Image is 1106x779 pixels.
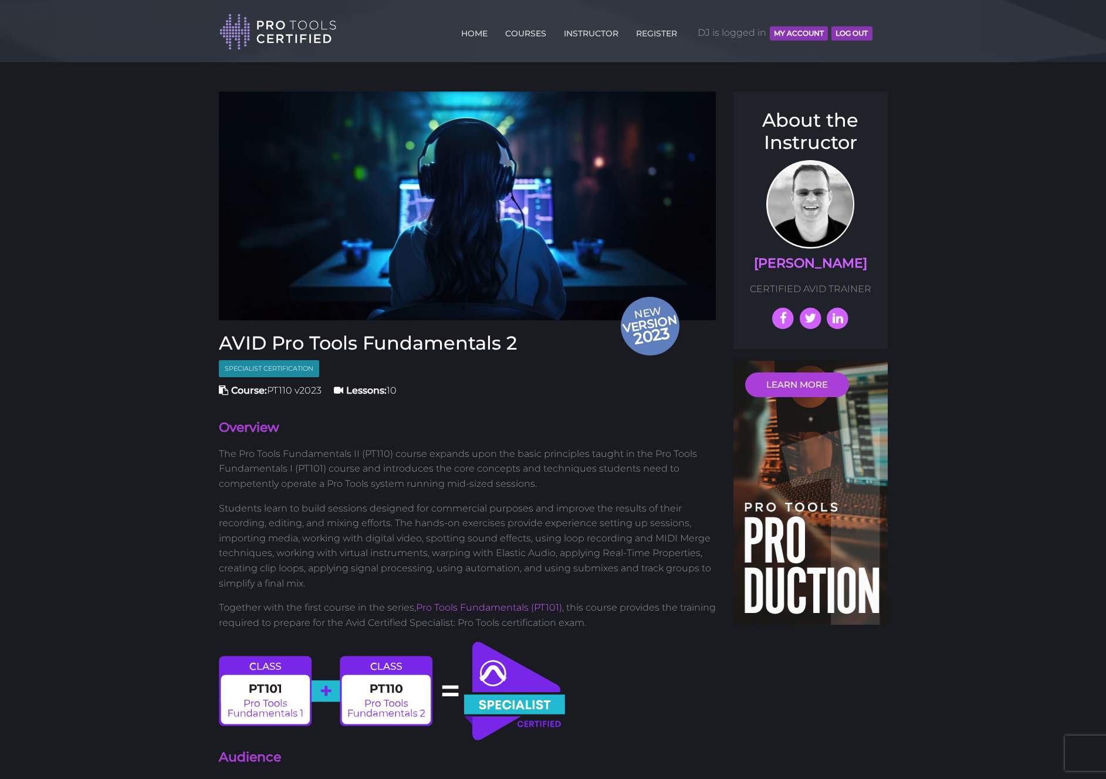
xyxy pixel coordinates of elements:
p: Together with the first course in the series, , this course provides the training required to pre... [219,600,716,630]
span: PT110 v2023 [219,385,322,396]
h4: Overview [219,419,716,437]
a: REGISTER [633,22,680,40]
p: CERTIFIED AVID TRAINER [745,282,876,297]
strong: Lessons: [346,385,387,396]
strong: Course: [231,385,267,396]
button: MY ACCOUNT [770,26,828,40]
a: COURSES [502,22,549,40]
span: DJ is logged in [698,15,872,50]
a: Pro Tools Fundamentals (PT101) [416,602,562,613]
a: HOME [458,22,491,40]
span: Specialist Certification [219,360,319,377]
a: LEARN MORE [745,372,849,397]
a: INSTRUCTOR [561,22,621,40]
h4: Audience [219,748,716,767]
a: [PERSON_NAME] [754,255,867,271]
h3: AVID Pro Tools Fundamentals 2 [219,332,716,354]
span: version [620,316,679,331]
img: Prof. Scott [766,160,854,249]
span: 2023 [621,321,682,350]
p: Students learn to build sessions designed for commercial purposes and improve the results of thei... [219,501,716,591]
span: 10 [334,385,397,396]
h3: About the Instructor [745,109,876,154]
img: avid-certified-specialist-path.svg [219,639,567,743]
img: Pro Tools Certified Logo [219,13,337,51]
p: The Pro Tools Fundamentals II (PT110) course expands upon the basic principles taught in the Pro ... [219,446,716,492]
button: Log Out [831,26,872,40]
img: Fundamentals 2 Course [219,92,716,320]
span: New [620,304,682,350]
